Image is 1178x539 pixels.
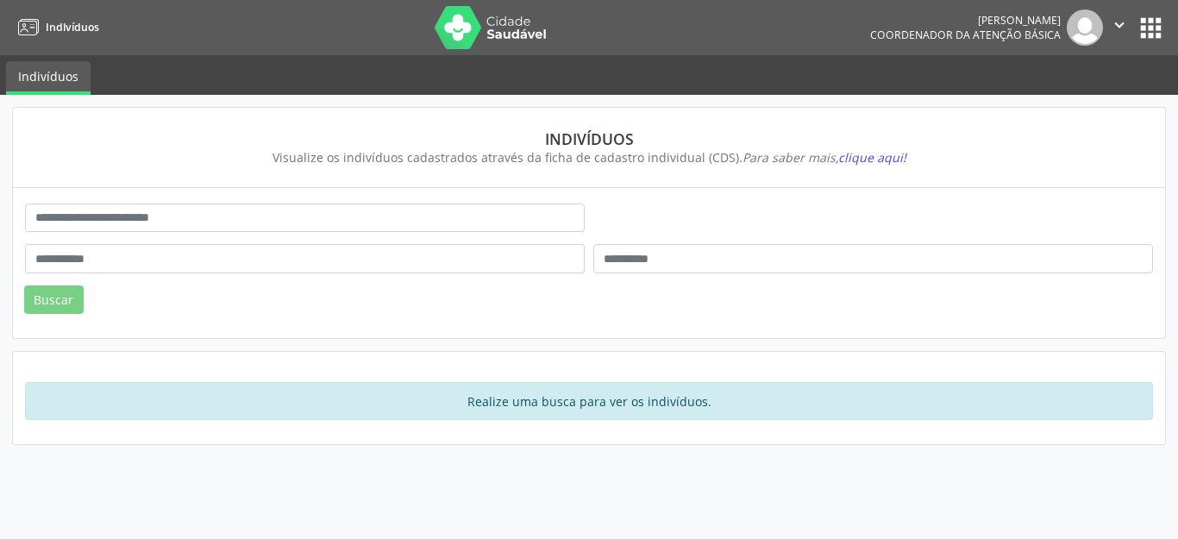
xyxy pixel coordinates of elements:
[24,285,84,315] button: Buscar
[838,149,906,166] span: clique aqui!
[46,20,99,34] span: Indivíduos
[870,13,1061,28] div: [PERSON_NAME]
[37,148,1141,166] div: Visualize os indivíduos cadastrados através da ficha de cadastro individual (CDS).
[1067,9,1103,46] img: img
[1136,13,1166,43] button: apps
[37,129,1141,148] div: Indivíduos
[25,382,1153,420] div: Realize uma busca para ver os indivíduos.
[12,13,99,41] a: Indivíduos
[1103,9,1136,46] button: 
[870,28,1061,42] span: Coordenador da Atenção Básica
[6,61,91,95] a: Indivíduos
[743,149,906,166] i: Para saber mais,
[1110,16,1129,34] i: 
